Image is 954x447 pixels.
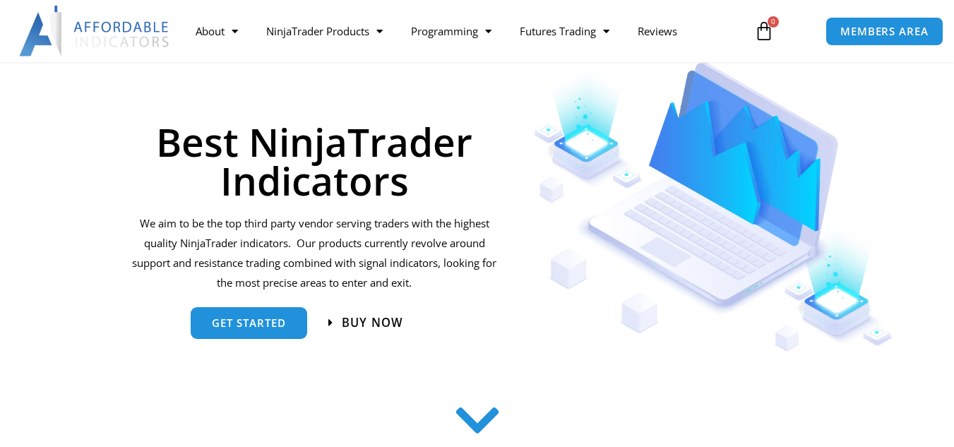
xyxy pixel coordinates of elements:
[733,11,795,52] a: 0
[768,16,779,28] span: 0
[212,318,286,328] span: get started
[624,15,691,47] a: Reviews
[131,122,499,200] h1: Best NinjaTrader Indicators
[329,317,404,329] a: Buy now
[825,17,943,46] a: MEMBERS AREA
[19,6,171,56] img: LogoAI | Affordable Indicators – NinjaTrader
[397,15,506,47] a: Programming
[534,62,894,352] img: Indicators 1 | Affordable Indicators – NinjaTrader
[181,15,744,47] nav: Menu
[840,26,929,37] span: MEMBERS AREA
[252,15,397,47] a: NinjaTrader Products
[342,317,403,329] span: Buy now
[181,15,252,47] a: About
[131,214,499,292] p: We aim to be the top third party vendor serving traders with the highest quality NinjaTrader indi...
[191,307,307,339] a: get started
[506,15,624,47] a: Futures Trading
